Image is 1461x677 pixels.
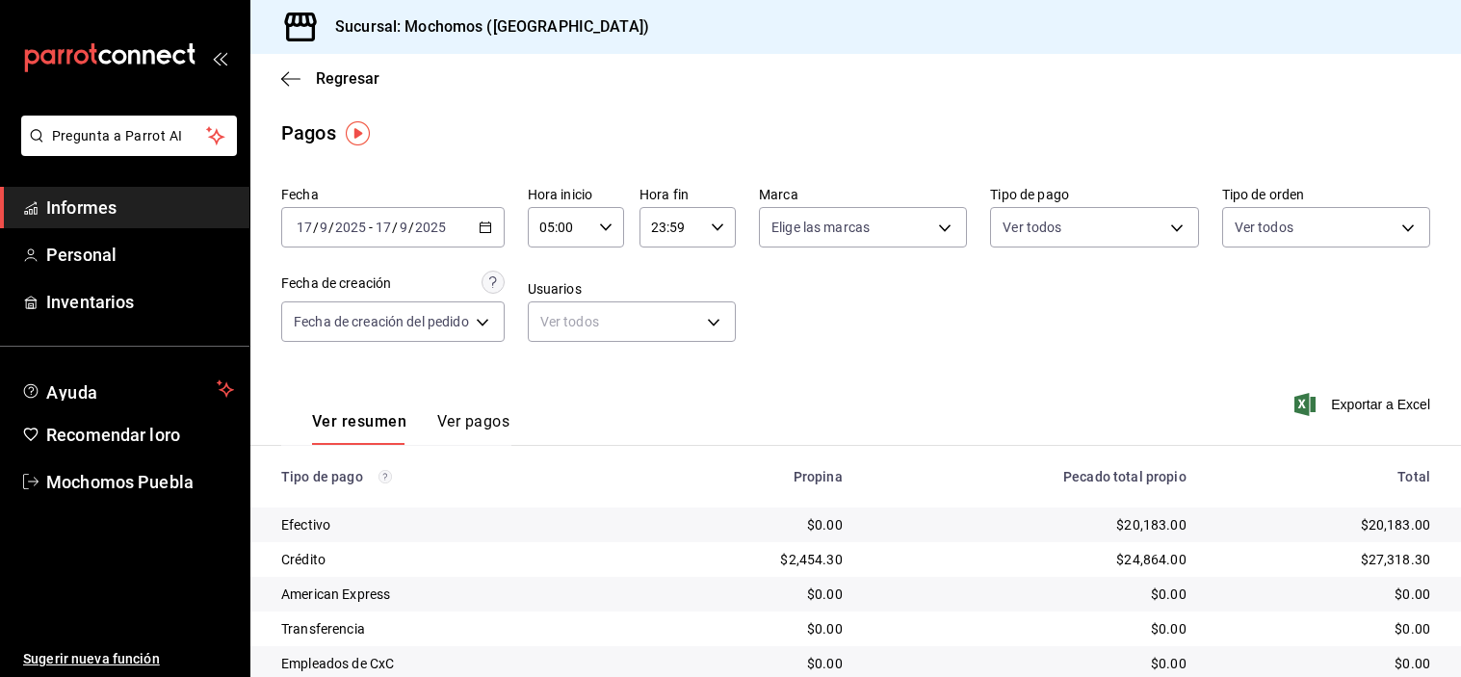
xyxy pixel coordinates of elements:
font: Mochomos Puebla [46,472,194,492]
font: Transferencia [281,621,365,637]
font: Exportar a Excel [1331,397,1430,412]
font: $0.00 [807,621,843,637]
font: Ver pagos [437,412,509,430]
button: Exportar a Excel [1298,393,1430,416]
font: Tipo de pago [990,187,1069,202]
font: $0.00 [1151,586,1187,602]
font: / [392,220,398,235]
input: ---- [414,220,447,235]
input: -- [399,220,408,235]
font: $0.00 [1395,656,1430,671]
font: $0.00 [1151,621,1187,637]
font: Sucursal: Mochomos ([GEOGRAPHIC_DATA]) [335,17,649,36]
input: -- [319,220,328,235]
font: Inventarios [46,292,134,312]
font: $2,454.30 [780,552,842,567]
font: Marca [759,187,798,202]
font: Empleados de CxC [281,656,394,671]
font: $20,183.00 [1361,517,1431,533]
font: $20,183.00 [1116,517,1187,533]
font: - [369,220,373,235]
font: Pecado total propio [1063,469,1187,484]
font: Recomendar loro [46,425,180,445]
font: Ayuda [46,382,98,403]
font: / [408,220,414,235]
font: Tipo de orden [1222,187,1305,202]
font: $0.00 [807,586,843,602]
font: $0.00 [1151,656,1187,671]
font: Ver todos [1235,220,1293,235]
font: Total [1397,469,1430,484]
font: Hora fin [639,187,689,202]
img: Marcador de información sobre herramientas [346,121,370,145]
font: Fecha de creación del pedido [294,314,469,329]
font: Usuarios [528,281,582,297]
font: Fecha [281,187,319,202]
font: / [328,220,334,235]
div: pestañas de navegación [312,411,509,445]
font: Pregunta a Parrot AI [52,128,183,143]
font: $0.00 [1395,621,1430,637]
input: -- [375,220,392,235]
font: Elige las marcas [771,220,870,235]
font: Fecha de creación [281,275,391,291]
font: Pagos [281,121,336,144]
button: Pregunta a Parrot AI [21,116,237,156]
button: Regresar [281,69,379,88]
font: Regresar [316,69,379,88]
font: Propina [794,469,843,484]
font: Tipo de pago [281,469,363,484]
font: Efectivo [281,517,330,533]
input: ---- [334,220,367,235]
font: Ver todos [1003,220,1061,235]
font: Ver todos [540,314,599,329]
font: Hora inicio [528,187,592,202]
font: / [313,220,319,235]
font: Informes [46,197,117,218]
svg: Los pagos realizados con Pay y otras terminales son montos brutos. [378,470,392,483]
font: $0.00 [1395,586,1430,602]
font: $27,318.30 [1361,552,1431,567]
font: $0.00 [807,517,843,533]
font: American Express [281,586,390,602]
font: Ver resumen [312,412,406,430]
input: -- [296,220,313,235]
font: Crédito [281,552,326,567]
button: abrir_cajón_menú [212,50,227,65]
font: Personal [46,245,117,265]
a: Pregunta a Parrot AI [13,140,237,160]
font: $0.00 [807,656,843,671]
font: Sugerir nueva función [23,651,160,666]
font: $24,864.00 [1116,552,1187,567]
